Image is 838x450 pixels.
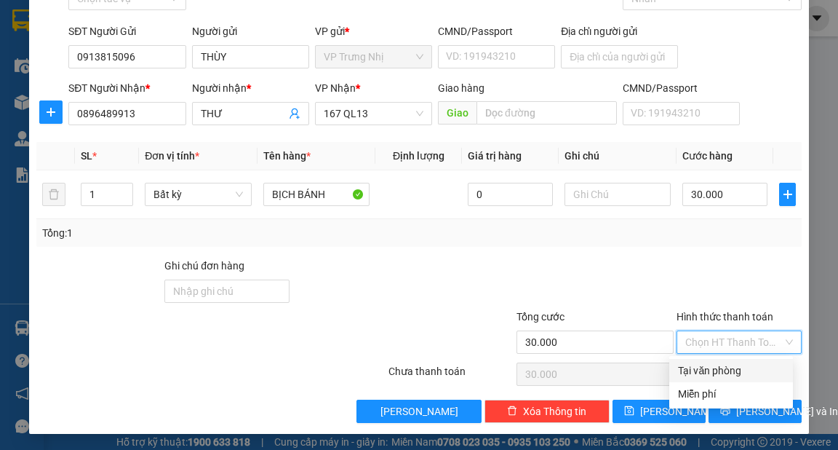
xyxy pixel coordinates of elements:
[122,98,134,113] span: C :
[612,400,706,423] button: save[PERSON_NAME]
[507,406,517,417] span: delete
[516,311,564,323] span: Tổng cước
[124,14,159,29] span: Nhận:
[39,100,63,124] button: plus
[438,101,476,125] span: Giao
[153,183,243,205] span: Bất kỳ
[623,80,740,96] div: CMND/Passport
[559,142,677,170] th: Ghi chú
[12,14,35,29] span: Gửi:
[263,183,370,206] input: VD: Bàn, Ghế
[624,406,634,417] span: save
[124,47,226,65] div: TUYEN
[484,400,610,423] button: deleteXóa Thông tin
[68,80,185,96] div: SĐT Người Nhận
[523,403,586,419] span: Xóa Thông tin
[678,363,784,379] div: Tại văn phòng
[192,23,309,39] div: Người gửi
[438,23,555,39] div: CMND/Passport
[12,12,114,47] div: VP Trưng Nhị
[468,150,522,162] span: Giá trị hàng
[476,101,617,125] input: Dọc đường
[315,23,432,39] div: VP gửi
[192,80,309,96] div: Người nhận
[81,150,92,162] span: SL
[380,403,458,419] span: [PERSON_NAME]
[42,225,324,241] div: Tổng: 1
[564,183,671,206] input: Ghi Chú
[164,280,290,303] input: Ghi chú đơn hàng
[145,150,199,162] span: Đơn vị tính
[12,65,114,85] div: 0942866639
[393,150,444,162] span: Định lượng
[289,108,300,119] span: user-add
[356,400,482,423] button: [PERSON_NAME]
[780,189,794,200] span: plus
[122,94,228,114] div: 70.000
[561,45,678,68] input: Địa chỉ của người gửi
[678,386,784,402] div: Miễn phí
[164,260,244,272] label: Ghi chú đơn hàng
[709,400,802,423] button: printer[PERSON_NAME] và In
[40,106,62,118] span: plus
[324,103,423,125] span: 167 QL13
[682,150,733,162] span: Cước hàng
[124,12,226,47] div: 93 NTB Q1
[124,65,226,85] div: 0908131488
[324,46,423,68] span: VP Trưng Nhị
[677,311,773,323] label: Hình thức thanh toán
[561,23,678,39] div: Địa chỉ người gửi
[779,183,795,206] button: plus
[42,183,65,206] button: delete
[315,82,356,94] span: VP Nhận
[720,406,730,417] span: printer
[68,23,185,39] div: SĐT Người Gửi
[12,47,114,65] div: HAN
[640,403,718,419] span: [PERSON_NAME]
[387,363,515,389] div: Chưa thanh toán
[263,150,311,162] span: Tên hàng
[438,82,484,94] span: Giao hàng
[468,183,553,206] input: 0
[736,403,838,419] span: [PERSON_NAME] và In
